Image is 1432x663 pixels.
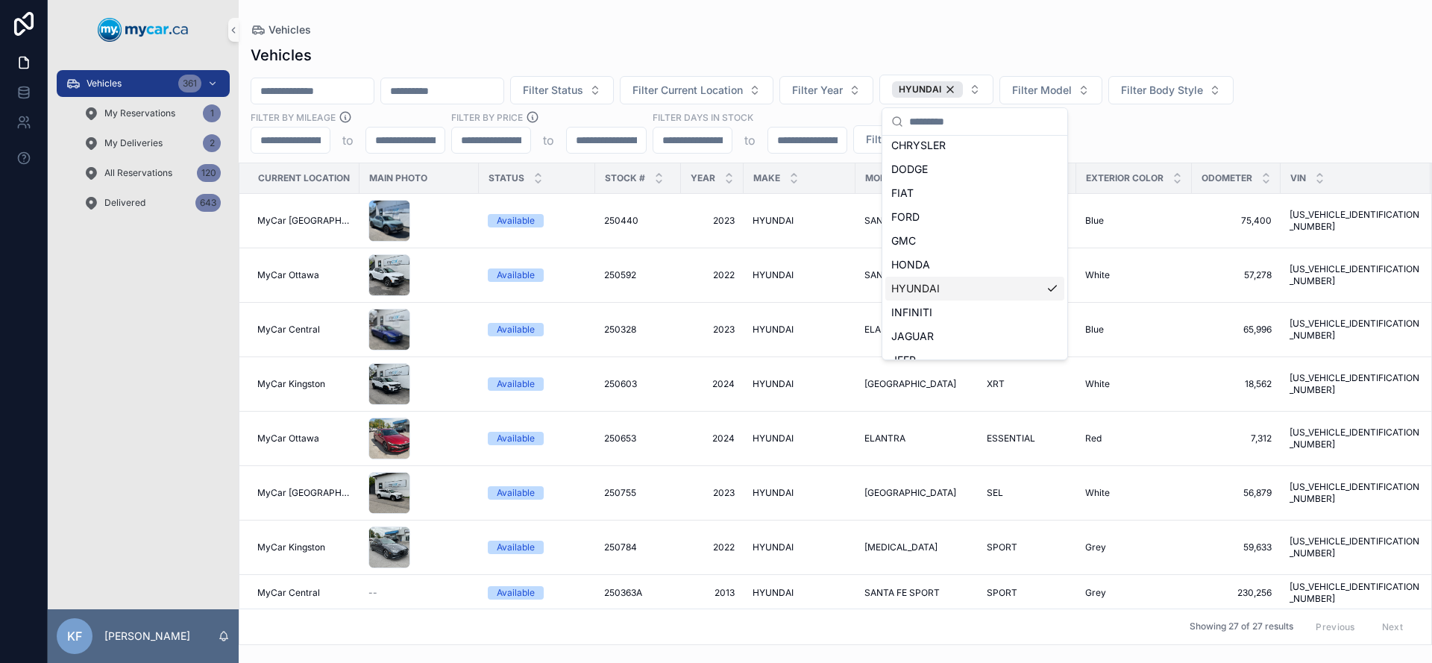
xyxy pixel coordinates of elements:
button: Select Button [510,76,614,104]
span: White [1085,487,1110,499]
a: MyCar [GEOGRAPHIC_DATA] [257,487,351,499]
span: [MEDICAL_DATA] [864,541,938,553]
a: [US_VEHICLE_IDENTIFICATION_NUMBER] [1290,581,1422,605]
span: [US_VEHICLE_IDENTIFICATION_NUMBER] [1290,263,1422,287]
a: 250653 [604,433,672,444]
span: DODGE [891,162,928,177]
span: 75,400 [1201,215,1272,227]
button: Select Button [999,76,1102,104]
span: Make [753,172,780,184]
span: Filter Year [792,83,843,98]
a: Grey [1085,587,1183,599]
span: CHRYSLER [891,138,946,153]
a: [US_VEHICLE_IDENTIFICATION_NUMBER] [1290,535,1422,559]
a: SANTA FE SPORT [864,587,969,599]
span: HYUNDAI [899,84,941,95]
a: 250363A [604,587,672,599]
h1: Vehicles [251,45,312,66]
a: HYUNDAI [753,269,847,281]
span: Year [691,172,715,184]
span: 230,256 [1201,587,1272,599]
a: MyCar Central [257,324,351,336]
div: Available [497,214,535,227]
span: [GEOGRAPHIC_DATA] [864,378,956,390]
a: [GEOGRAPHIC_DATA] [864,378,969,390]
button: Unselect 9 [892,81,963,98]
a: Vehicles [251,22,311,37]
span: HYUNDAI [753,487,794,499]
a: 65,996 [1201,324,1272,336]
span: JAGUAR [891,329,934,344]
span: ESSENTIAL [987,433,1035,444]
span: VIN [1290,172,1306,184]
span: 56,879 [1201,487,1272,499]
span: Grey [1085,541,1106,553]
a: MyCar Ottawa [257,433,351,444]
span: Grey [1085,587,1106,599]
span: 2024 [690,433,735,444]
span: My Deliveries [104,137,163,149]
div: Available [497,586,535,600]
a: SEL [987,487,1067,499]
span: [GEOGRAPHIC_DATA] [864,487,956,499]
span: Main Photo [369,172,427,184]
span: Stock # [605,172,645,184]
span: HYUNDAI [753,378,794,390]
label: Filter Days In Stock [653,110,753,124]
p: to [543,131,554,149]
span: SPORT [987,587,1017,599]
span: Delivered [104,197,145,209]
span: HYUNDAI [753,269,794,281]
span: 250328 [604,324,636,336]
a: SANTA [PERSON_NAME] [864,215,969,227]
span: FIAT [891,186,914,201]
a: Grey [1085,541,1183,553]
span: Showing 27 of 27 results [1190,621,1293,633]
a: [GEOGRAPHIC_DATA] [864,487,969,499]
span: 250653 [604,433,636,444]
a: 57,278 [1201,269,1272,281]
span: Blue [1085,215,1104,227]
label: Filter By Mileage [251,110,336,124]
a: White [1085,378,1183,390]
div: Available [497,268,535,282]
span: Blue [1085,324,1104,336]
span: My Reservations [104,107,175,119]
span: MyCar [GEOGRAPHIC_DATA] [257,215,351,227]
a: [MEDICAL_DATA] [864,541,969,553]
a: All Reservations120 [75,160,230,186]
span: Model [865,172,897,184]
p: to [342,131,354,149]
span: ELANTRA [864,324,905,336]
a: 18,562 [1201,378,1272,390]
span: JEEP [891,353,916,368]
span: ELANTRA [864,433,905,444]
a: My Deliveries2 [75,130,230,157]
span: XRT [987,378,1005,390]
span: Odometer [1202,172,1252,184]
span: SPORT [987,541,1017,553]
span: Vehicles [268,22,311,37]
span: [US_VEHICLE_IDENTIFICATION_NUMBER] [1290,372,1422,396]
span: FORD [891,210,920,224]
a: -- [368,587,470,599]
a: ESSENTIAL [987,433,1067,444]
span: 2023 [690,215,735,227]
p: [PERSON_NAME] [104,629,190,644]
a: SANTA [PERSON_NAME] [864,269,969,281]
a: 250784 [604,541,672,553]
div: Available [497,432,535,445]
div: Suggestions [882,136,1067,359]
a: HYUNDAI [753,215,847,227]
a: 59,633 [1201,541,1272,553]
a: 2024 [690,378,735,390]
span: MyCar Ottawa [257,433,319,444]
a: 2023 [690,324,735,336]
button: Select Button [620,76,773,104]
a: White [1085,269,1183,281]
span: Filter Status [523,83,583,98]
